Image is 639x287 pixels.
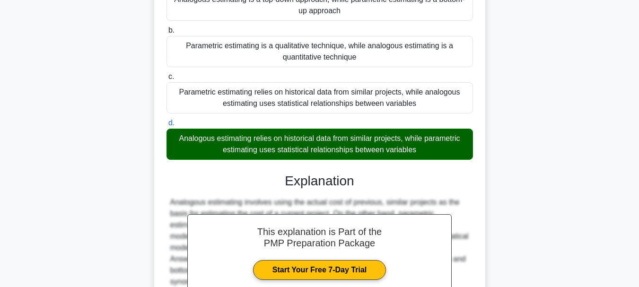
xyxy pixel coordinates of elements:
span: c. [168,72,174,80]
div: Analogous estimating relies on historical data from similar projects, while parametric estimating... [166,129,473,160]
div: Parametric estimating is a qualitative technique, while analogous estimating is a quantitative te... [166,36,473,67]
div: Parametric estimating relies on historical data from similar projects, while analogous estimating... [166,82,473,113]
a: Start Your Free 7-Day Trial [253,260,386,280]
span: b. [168,26,175,34]
h3: Explanation [172,173,467,189]
span: d. [168,119,175,127]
